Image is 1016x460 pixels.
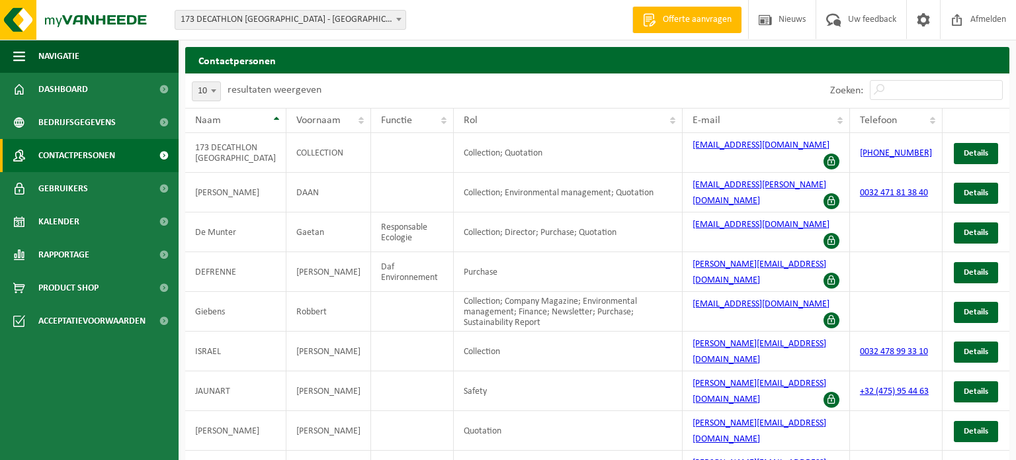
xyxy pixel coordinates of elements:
[860,188,928,198] a: 0032 471 81 38 40
[175,11,405,29] span: 173 DECATHLON ANTWERPEN - ANTWERPEN
[286,252,371,292] td: [PERSON_NAME]
[964,149,988,158] span: Details
[860,148,932,158] a: [PHONE_NUMBER]
[454,292,683,332] td: Collection; Company Magazine; Environmental management; Finance; Newsletter; Purchase; Sustainabi...
[954,183,998,204] a: Details
[454,411,683,451] td: Quotation
[381,115,412,126] span: Functie
[286,332,371,371] td: [PERSON_NAME]
[964,427,988,436] span: Details
[964,228,988,237] span: Details
[693,180,826,206] a: [EMAIL_ADDRESS][PERSON_NAME][DOMAIN_NAME]
[693,259,826,285] a: [PERSON_NAME][EMAIL_ADDRESS][DOMAIN_NAME]
[860,387,929,396] a: +32 (475) 95 44 63
[693,339,826,365] a: [PERSON_NAME][EMAIL_ADDRESS][DOMAIN_NAME]
[693,115,720,126] span: E-mail
[693,299,829,309] a: [EMAIL_ADDRESS][DOMAIN_NAME]
[175,10,406,30] span: 173 DECATHLON ANTWERPEN - ANTWERPEN
[286,212,371,252] td: Gaetan
[693,418,826,444] a: [PERSON_NAME][EMAIL_ADDRESS][DOMAIN_NAME]
[964,189,988,197] span: Details
[454,371,683,411] td: Safety
[286,411,371,451] td: [PERSON_NAME]
[185,292,286,332] td: Giebens
[286,292,371,332] td: Robbert
[38,106,116,139] span: Bedrijfsgegevens
[454,252,683,292] td: Purchase
[632,7,741,33] a: Offerte aanvragen
[185,332,286,371] td: ISRAEL
[464,115,478,126] span: Rol
[192,81,221,101] span: 10
[964,268,988,277] span: Details
[693,220,829,230] a: [EMAIL_ADDRESS][DOMAIN_NAME]
[286,371,371,411] td: [PERSON_NAME]
[38,304,146,338] span: Acceptatievoorwaarden
[185,371,286,411] td: JAUNART
[185,411,286,451] td: [PERSON_NAME]
[954,342,998,363] a: Details
[371,212,454,252] td: Responsable Ecologie
[454,332,683,371] td: Collection
[38,205,79,238] span: Kalender
[964,308,988,316] span: Details
[954,143,998,164] a: Details
[286,173,371,212] td: DAAN
[860,347,928,357] a: 0032 478 99 33 10
[954,222,998,244] a: Details
[185,252,286,292] td: DEFRENNE
[954,262,998,283] a: Details
[38,238,89,271] span: Rapportage
[185,173,286,212] td: [PERSON_NAME]
[860,115,897,126] span: Telefoon
[185,133,286,173] td: 173 DECATHLON [GEOGRAPHIC_DATA]
[38,271,99,304] span: Product Shop
[964,347,988,356] span: Details
[185,212,286,252] td: De Munter
[954,381,998,402] a: Details
[38,172,88,205] span: Gebruikers
[371,252,454,292] td: Daf Environnement
[954,302,998,323] a: Details
[195,115,221,126] span: Naam
[454,173,683,212] td: Collection; Environmental management; Quotation
[659,13,735,26] span: Offerte aanvragen
[964,387,988,396] span: Details
[296,115,341,126] span: Voornaam
[38,40,79,73] span: Navigatie
[185,47,1009,73] h2: Contactpersonen
[954,421,998,442] a: Details
[228,85,321,95] label: resultaten weergeven
[38,73,88,106] span: Dashboard
[192,82,220,101] span: 10
[454,212,683,252] td: Collection; Director; Purchase; Quotation
[830,85,863,96] label: Zoeken:
[693,140,829,150] a: [EMAIL_ADDRESS][DOMAIN_NAME]
[286,133,371,173] td: COLLECTION
[693,379,826,404] a: [PERSON_NAME][EMAIL_ADDRESS][DOMAIN_NAME]
[38,139,115,172] span: Contactpersonen
[454,133,683,173] td: Collection; Quotation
